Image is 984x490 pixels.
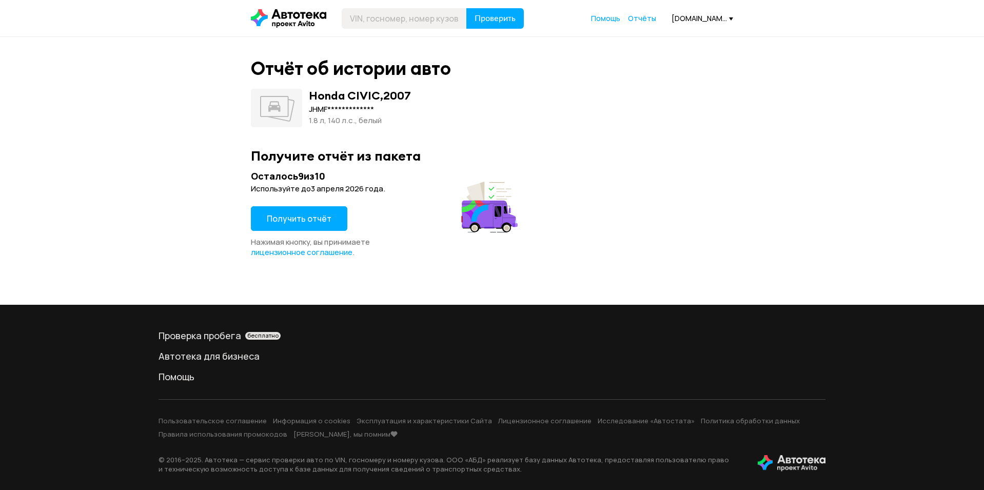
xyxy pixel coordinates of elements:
a: Пользовательское соглашение [159,416,267,425]
img: tWS6KzJlK1XUpy65r7uaHVIs4JI6Dha8Nraz9T2hA03BhoCc4MtbvZCxBLwJIh+mQSIAkLBJpqMoKVdP8sONaFJLCz6I0+pu7... [758,455,825,472]
div: Получите отчёт из пакета [251,148,733,164]
a: [PERSON_NAME], мы помним [293,429,398,439]
a: Информация о cookies [273,416,350,425]
a: Политика обработки данных [701,416,800,425]
a: Лицензионное соглашение [498,416,592,425]
p: © 2016– 2025 . Автотека — сервис проверки авто по VIN, госномеру и номеру кузова. ООО «АБД» реали... [159,455,741,474]
a: Исследование «Автостата» [598,416,695,425]
div: [DOMAIN_NAME][EMAIL_ADDRESS][DOMAIN_NAME] [672,13,733,23]
a: Автотека для бизнеса [159,350,825,362]
div: Honda CIVIC , 2007 [309,89,411,102]
div: Используйте до 3 апреля 2026 года . [251,184,521,194]
div: Отчёт об истории авто [251,57,451,80]
a: Правила использования промокодов [159,429,287,439]
a: Проверка пробегабесплатно [159,329,825,342]
button: Получить отчёт [251,206,347,231]
span: Получить отчёт [267,213,331,224]
div: Проверка пробега [159,329,825,342]
a: лицензионное соглашение [251,247,352,258]
span: Нажимая кнопку, вы принимаете . [251,237,370,258]
a: Помощь [159,370,825,383]
span: бесплатно [247,332,279,339]
button: Проверить [466,8,524,29]
input: VIN, госномер, номер кузова [342,8,467,29]
a: Эксплуатация и характеристики Сайта [357,416,492,425]
span: Проверить [475,14,516,23]
div: 1.8 л, 140 л.c., белый [309,115,411,126]
a: Помощь [591,13,620,24]
span: Отчёты [628,13,656,23]
div: Осталось 9 из 10 [251,170,521,183]
a: Отчёты [628,13,656,24]
span: Помощь [591,13,620,23]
